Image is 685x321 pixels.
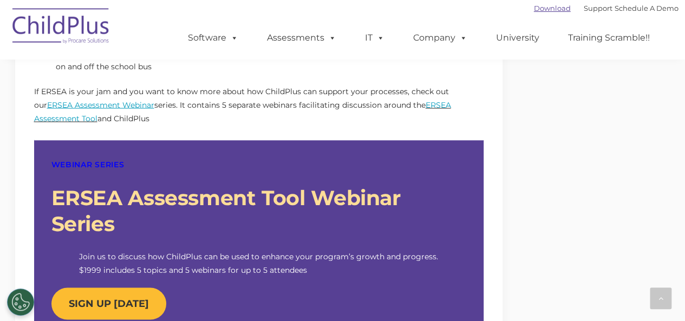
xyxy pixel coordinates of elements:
[47,100,154,109] a: ERSEA Assessment Webinar
[56,47,484,74] li: use a cellular phone or data enabled tablet to capture arrival and departure times when participa...
[534,4,679,12] font: |
[51,185,401,236] strong: ERSEA Assessment Tool Webinar Series
[615,4,679,12] a: Schedule A Demo
[557,27,661,49] a: Training Scramble!!
[51,158,466,171] p: WEBINAR SERIES
[177,27,249,49] a: Software
[69,297,149,309] strong: SIGN UP [DATE]
[34,100,451,123] a: ERSEA Ass
[584,4,612,12] a: Support
[34,84,484,125] p: If ERSEA is your jam and you want to know more about how ChildPlus can support your processes, ch...
[51,287,166,319] a: SIGN UP [DATE]
[485,27,550,49] a: University
[7,1,115,55] img: ChildPlus by Procare Solutions
[256,27,347,49] a: Assessments
[7,289,34,316] button: Cookies Settings
[534,4,571,12] a: Download
[47,113,97,123] a: essment Tool
[354,27,395,49] a: IT
[79,250,438,277] p: Join us to discuss how ChildPlus can be used to enhance your program’s growth and progress. $1999...
[402,27,478,49] a: Company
